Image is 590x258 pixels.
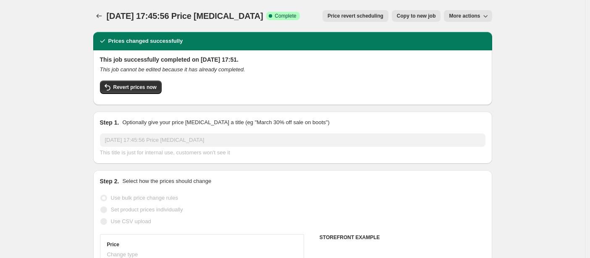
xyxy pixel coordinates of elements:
span: Copy to new job [397,13,436,19]
button: Price change jobs [93,10,105,22]
span: This title is just for internal use, customers won't see it [100,149,230,156]
span: Use CSV upload [111,218,151,224]
h3: Price [107,241,119,248]
span: Set product prices individually [111,206,183,213]
button: Revert prices now [100,81,162,94]
i: This job cannot be edited because it has already completed. [100,66,245,73]
h6: STOREFRONT EXAMPLE [320,234,485,241]
h2: This job successfully completed on [DATE] 17:51. [100,55,485,64]
h2: Step 2. [100,177,119,185]
button: Price revert scheduling [323,10,388,22]
h2: Step 1. [100,118,119,127]
span: Change type [107,251,138,258]
p: Optionally give your price [MEDICAL_DATA] a title (eg "March 30% off sale on boots") [122,118,329,127]
span: Revert prices now [113,84,157,91]
h2: Prices changed successfully [108,37,183,45]
button: Copy to new job [392,10,441,22]
span: Price revert scheduling [328,13,383,19]
p: Select how the prices should change [122,177,211,185]
span: Complete [275,13,296,19]
span: Use bulk price change rules [111,195,178,201]
span: More actions [449,13,480,19]
button: More actions [444,10,492,22]
span: [DATE] 17:45:56 Price [MEDICAL_DATA] [107,11,263,21]
input: 30% off holiday sale [100,133,485,147]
